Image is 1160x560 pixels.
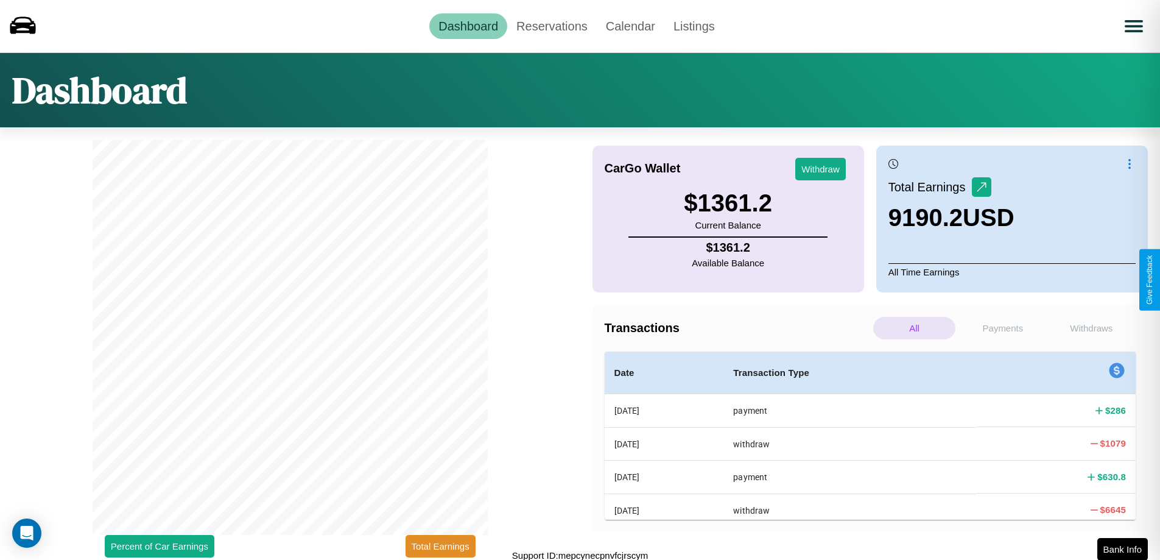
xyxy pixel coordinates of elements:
th: withdraw [723,427,976,460]
h4: $ 1079 [1100,437,1126,450]
th: [DATE] [605,494,724,526]
a: Reservations [507,13,597,39]
div: Give Feedback [1145,255,1154,305]
th: payment [723,461,976,494]
h3: 9190.2 USD [888,204,1014,232]
h4: $ 286 [1105,404,1126,417]
button: Percent of Car Earnings [105,535,214,558]
p: Current Balance [684,217,772,233]
button: Open menu [1117,9,1151,43]
p: Payments [961,317,1044,339]
button: Withdraw [795,158,846,180]
h4: $ 630.8 [1097,470,1126,483]
th: [DATE] [605,427,724,460]
h3: $ 1361.2 [684,190,772,217]
th: [DATE] [605,394,724,428]
a: Listings [664,13,724,39]
p: Withdraws [1050,317,1133,339]
a: Dashboard [429,13,507,39]
div: Open Intercom Messenger [12,519,41,548]
p: All Time Earnings [888,263,1136,280]
p: Total Earnings [888,176,972,198]
h4: CarGo Wallet [605,161,681,175]
a: Calendar [597,13,664,39]
button: Total Earnings [406,535,476,558]
h4: $ 1361.2 [692,241,764,255]
h4: Transaction Type [733,366,966,380]
h1: Dashboard [12,65,187,115]
p: Available Balance [692,255,764,271]
h4: Date [614,366,714,380]
h4: Transactions [605,321,870,335]
th: payment [723,394,976,428]
th: [DATE] [605,461,724,494]
th: withdraw [723,494,976,526]
h4: $ 6645 [1100,503,1126,516]
p: All [873,317,955,339]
